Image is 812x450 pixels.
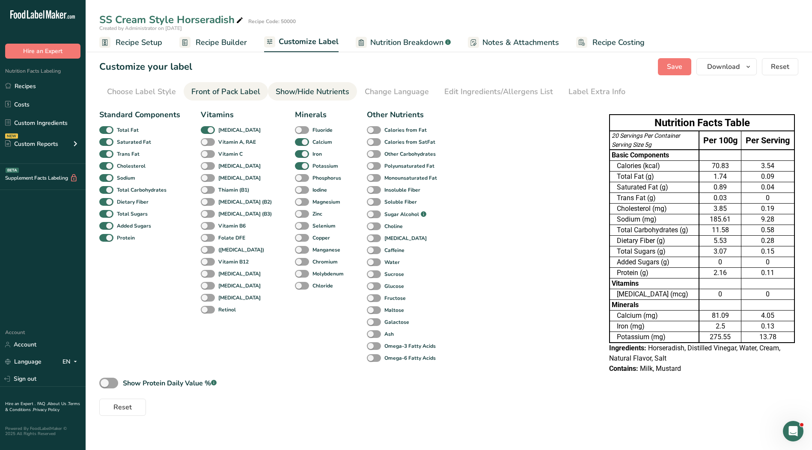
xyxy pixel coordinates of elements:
[701,268,739,278] div: 2.16
[6,3,22,20] button: go back
[743,332,792,342] div: 13.78
[658,58,691,75] button: Save
[701,161,739,171] div: 70.83
[179,33,247,52] a: Recipe Builder
[384,330,394,338] b: Ash
[610,193,699,204] td: Trans Fat (g)
[116,37,162,48] span: Recipe Setup
[218,126,261,134] b: [MEDICAL_DATA]
[367,109,440,121] div: Other Nutrients
[14,67,134,84] div: Just checking in! How’s everything going with FLM so far?
[667,62,682,72] span: Save
[201,109,274,121] div: Vitamins
[743,182,792,192] div: 0.04
[610,278,699,289] td: Vitamins
[27,280,34,287] button: Gif picker
[117,150,140,158] b: Trans Fat
[468,33,559,52] a: Notes & Attachments
[699,131,741,150] td: Per 100g
[384,270,404,278] b: Sucrose
[42,4,97,11] h1: [PERSON_NAME]
[743,311,792,321] div: 4.05
[707,62,740,72] span: Download
[218,138,256,146] b: Vitamin A, RAE
[196,37,247,48] span: Recipe Builder
[5,401,36,407] a: Hire an Expert .
[609,364,638,373] span: Contains:
[312,282,333,290] b: Chloride
[218,174,261,182] b: [MEDICAL_DATA]
[701,289,739,299] div: 0
[312,174,341,182] b: Phosphorus
[771,62,789,72] span: Reset
[743,204,792,214] div: 0.19
[384,282,404,290] b: Glucose
[384,246,405,254] b: Caffeine
[279,36,339,47] span: Customize Label
[384,150,436,158] b: Other Carbohydrates
[5,133,18,139] div: NEW
[117,174,135,182] b: Sodium
[696,58,757,75] button: Download
[107,86,176,98] div: Choose Label Style
[743,214,792,225] div: 9.28
[743,289,792,299] div: 0
[384,342,436,350] b: Omega-3 Fatty Acids
[117,186,167,194] b: Total Carbohydrates
[384,162,434,170] b: Polyunsaturated Fat
[218,186,249,194] b: Thiamin (B1)
[612,141,643,148] span: Serving Size
[701,172,739,182] div: 1.74
[99,109,180,121] div: Standard Components
[384,234,427,242] b: [MEDICAL_DATA]
[218,270,261,278] b: [MEDICAL_DATA]
[7,49,164,150] div: Rana says…
[264,32,339,53] a: Customize Label
[743,193,792,203] div: 0
[384,210,419,218] b: Sugar Alcohol
[312,150,322,158] b: Iron
[743,172,792,182] div: 0.09
[99,399,146,416] button: Reset
[312,222,336,230] b: Selenium
[610,182,699,193] td: Saturated Fat (g)
[610,214,699,225] td: Sodium (mg)
[218,222,246,230] b: Vitamin B6
[370,37,443,48] span: Nutrition Breakdown
[365,86,429,98] div: Change Language
[218,162,261,170] b: [MEDICAL_DATA]
[610,268,699,278] td: Protein (g)
[13,280,20,287] button: Emoji picker
[384,258,400,266] b: Water
[701,204,739,214] div: 3.85
[610,236,699,246] td: Dietary Fiber (g)
[610,225,699,236] td: Total Carbohydrates (g)
[99,25,182,32] span: Created by Administrator on [DATE]
[276,86,349,98] div: Show/Hide Nutrients
[743,268,792,278] div: 0.11
[384,174,437,182] b: Monounsaturated Fat
[701,214,739,225] div: 185.61
[218,294,261,302] b: [MEDICAL_DATA]
[147,277,161,290] button: Send a message…
[743,321,792,332] div: 0.13
[610,289,699,300] td: [MEDICAL_DATA] (mcg)
[701,236,739,246] div: 5.53
[592,37,645,48] span: Recipe Costing
[312,198,340,206] b: Magnesium
[5,44,80,59] button: Hire an Expert
[218,210,272,218] b: [MEDICAL_DATA] (B3)
[191,86,260,98] div: Front of Pack Label
[783,421,803,441] iframe: Intercom live chat
[762,58,798,75] button: Reset
[117,138,151,146] b: Saturated Fat
[743,246,792,257] div: 0.15
[42,11,59,19] p: Active
[117,234,135,242] b: Protein
[248,18,296,25] div: Recipe Code: 50000
[6,168,19,173] div: BETA
[701,311,739,321] div: 81.09
[701,225,739,235] div: 11.58
[312,210,322,218] b: Zinc
[99,33,162,52] a: Recipe Setup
